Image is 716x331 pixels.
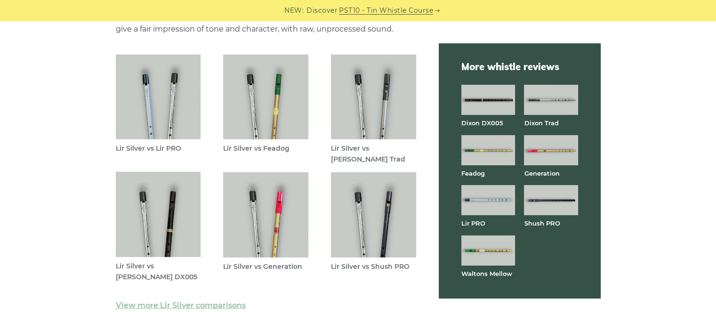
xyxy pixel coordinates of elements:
img: Waltons Mellow tin whistle full front view [461,235,515,266]
img: Generation brass tin whistle full front view [524,135,578,165]
img: Feadog brass tin whistle full front view [461,135,515,165]
figcaption: Lir Silver vs Generation [223,261,308,283]
span: NEW: [284,5,304,16]
a: Feadog [461,170,485,177]
figcaption: Lir Silver vs [PERSON_NAME] Trad [331,143,416,165]
span: Discover [306,5,338,16]
img: Dixon DX005 tin whistle full front view [461,85,515,115]
a: PST10 - Tin Whistle Course [339,5,433,16]
a: Shush PRO [524,219,560,227]
a: View more Lir Silver comparisons [116,301,246,310]
img: Dixon Trad tin whistle full front view [524,85,578,115]
figcaption: Lir Silver vs Lir PRO [116,143,201,164]
figcaption: Lir Silver vs [PERSON_NAME] DX005 [116,261,201,283]
a: Dixon DX005 [461,119,503,127]
img: Shuh PRO tin whistle full front view [524,185,578,215]
a: Generation [524,170,559,177]
img: Lir PRO aluminum tin whistle full front view [461,185,515,215]
figcaption: Lir Silver vs Feadog [223,143,308,164]
figcaption: Lir Silver vs Shush PRO [331,261,416,283]
a: Lir PRO [461,219,485,227]
span: More whistle reviews [461,60,578,73]
a: Waltons Mellow [461,270,512,277]
a: Dixon Trad [524,119,558,127]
